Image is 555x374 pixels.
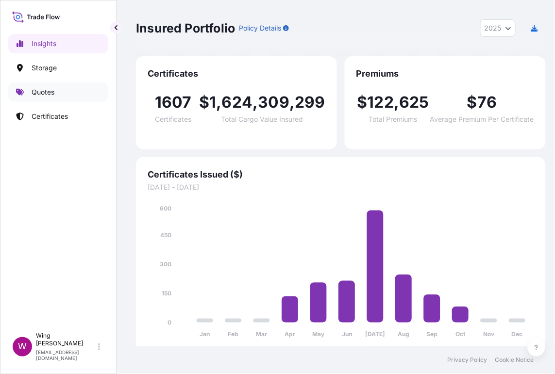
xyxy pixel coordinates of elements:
tspan: Apr [285,331,296,338]
p: Certificates [32,112,68,121]
span: , [394,95,400,110]
span: $ [467,95,477,110]
tspan: Nov [484,331,495,338]
span: , [217,95,222,110]
tspan: [DATE] [366,331,386,338]
span: Premiums [356,68,534,80]
span: , [289,95,295,110]
tspan: May [313,331,325,338]
tspan: 450 [160,231,171,239]
span: W [18,342,27,352]
span: 625 [400,95,430,110]
tspan: Feb [228,331,239,338]
span: 299 [295,95,325,110]
tspan: Jan [200,331,210,338]
span: 1607 [155,95,192,110]
tspan: 300 [160,260,171,268]
tspan: Dec [512,331,523,338]
span: Total Cargo Value Insured [221,116,303,123]
button: Year Selector [480,19,516,37]
tspan: Mar [256,331,268,338]
span: [DATE] - [DATE] [148,182,534,192]
span: 76 [477,95,497,110]
a: Insights [8,34,108,53]
span: $ [357,95,368,110]
span: 624 [222,95,253,110]
span: Certificates [148,68,325,80]
tspan: Sep [427,331,438,338]
span: $ [199,95,209,110]
span: , [252,95,258,110]
span: Certificates [155,116,192,123]
p: Wing [PERSON_NAME] [36,332,96,348]
p: Storage [32,63,57,73]
p: Policy Details [239,23,281,33]
tspan: Aug [398,331,410,338]
tspan: 600 [160,205,171,212]
a: Certificates [8,107,108,126]
tspan: Oct [456,331,466,338]
a: Storage [8,58,108,78]
a: Quotes [8,82,108,102]
span: 309 [258,95,290,110]
tspan: Jun [342,331,352,338]
p: Insured Portfolio [136,20,235,36]
span: 122 [368,95,394,110]
a: Cookie Notice [495,357,534,364]
p: [EMAIL_ADDRESS][DOMAIN_NAME] [36,350,96,361]
p: Insights [32,39,56,49]
span: Total Premiums [369,116,418,123]
span: Certificates Issued ($) [148,169,534,180]
span: Average Premium Per Certificate [430,116,534,123]
span: 1 [209,95,216,110]
tspan: 150 [162,290,171,297]
span: 2025 [485,23,502,33]
a: Privacy Policy [448,357,488,364]
tspan: 0 [168,319,171,326]
p: Quotes [32,87,54,97]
